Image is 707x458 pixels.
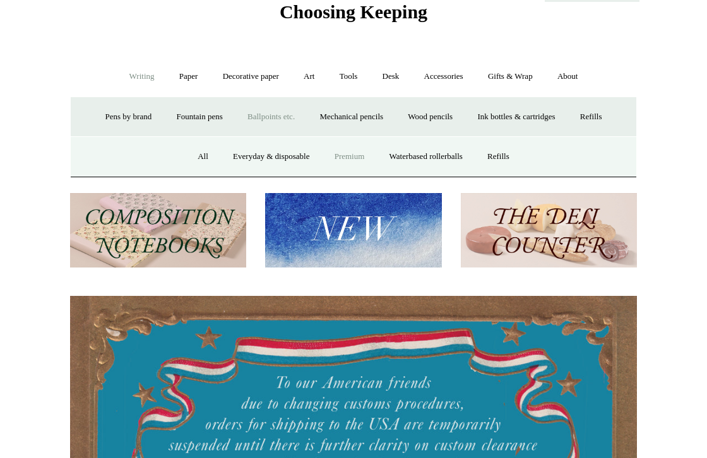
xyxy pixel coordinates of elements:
[280,11,427,20] a: Choosing Keeping
[466,100,566,134] a: Ink bottles & cartridges
[236,100,306,134] a: Ballpoints etc.
[211,60,290,93] a: Decorative paper
[222,140,321,173] a: Everyday & disposable
[94,100,163,134] a: Pens by brand
[371,60,411,93] a: Desk
[476,140,521,173] a: Refills
[292,60,326,93] a: Art
[413,60,475,93] a: Accessories
[546,60,590,93] a: About
[168,60,210,93] a: Paper
[280,1,427,22] span: Choosing Keeping
[265,193,441,268] img: New.jpg__PID:f73bdf93-380a-4a35-bcfe-7823039498e1
[308,100,395,134] a: Mechanical pencils
[70,193,246,268] img: 202302 Composition ledgers.jpg__PID:69722ee6-fa44-49dd-a067-31375e5d54ec
[396,100,464,134] a: Wood pencils
[328,60,369,93] a: Tools
[165,100,234,134] a: Fountain pens
[186,140,220,173] a: All
[477,60,544,93] a: Gifts & Wrap
[378,140,474,173] a: Waterbased rollerballs
[118,60,166,93] a: Writing
[323,140,376,173] a: Premium
[569,100,614,134] a: Refills
[461,193,637,268] img: The Deli Counter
